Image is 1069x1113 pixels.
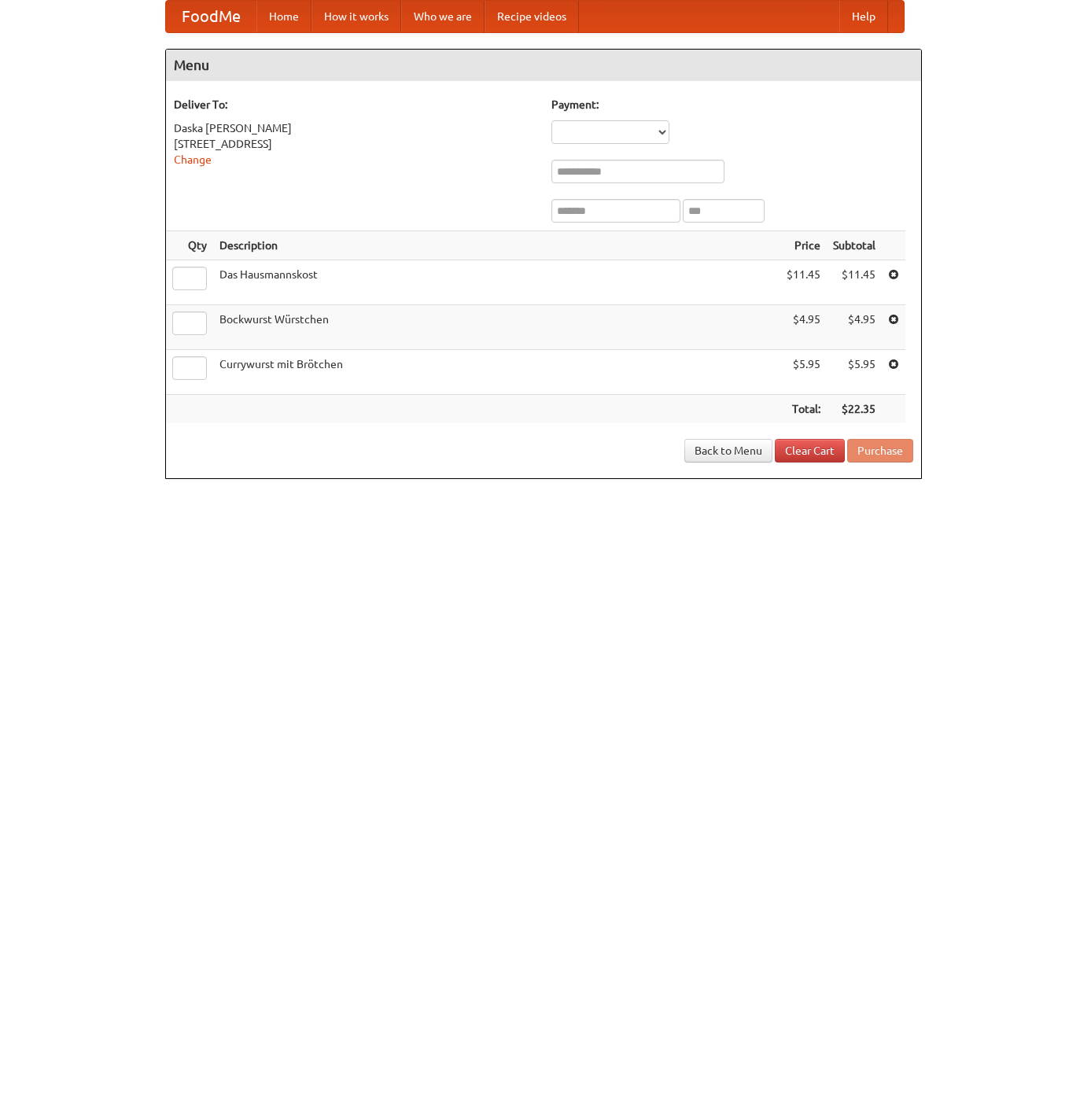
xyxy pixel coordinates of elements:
[485,1,579,32] a: Recipe videos
[780,395,827,424] th: Total:
[213,305,780,350] td: Bockwurst Würstchen
[551,97,913,112] h5: Payment:
[827,231,882,260] th: Subtotal
[827,395,882,424] th: $22.35
[780,231,827,260] th: Price
[213,260,780,305] td: Das Hausmannskost
[174,136,536,152] div: [STREET_ADDRESS]
[166,231,213,260] th: Qty
[780,350,827,395] td: $5.95
[256,1,311,32] a: Home
[174,120,536,136] div: Daska [PERSON_NAME]
[311,1,401,32] a: How it works
[166,1,256,32] a: FoodMe
[174,153,212,166] a: Change
[213,231,780,260] th: Description
[775,439,845,463] a: Clear Cart
[780,305,827,350] td: $4.95
[827,260,882,305] td: $11.45
[166,50,921,81] h4: Menu
[684,439,772,463] a: Back to Menu
[213,350,780,395] td: Currywurst mit Brötchen
[827,350,882,395] td: $5.95
[847,439,913,463] button: Purchase
[174,97,536,112] h5: Deliver To:
[780,260,827,305] td: $11.45
[827,305,882,350] td: $4.95
[839,1,888,32] a: Help
[401,1,485,32] a: Who we are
